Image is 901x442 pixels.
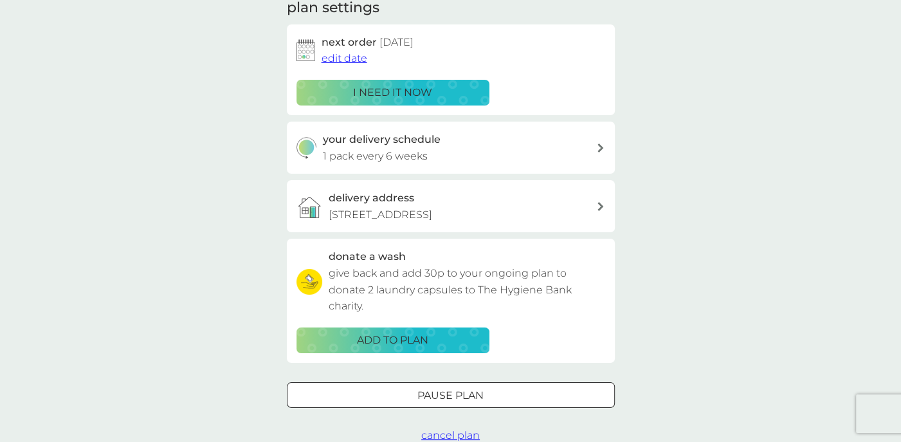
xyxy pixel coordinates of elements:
p: [STREET_ADDRESS] [329,207,432,223]
h3: delivery address [329,190,414,207]
p: ADD TO PLAN [357,332,428,349]
p: i need it now [353,84,432,101]
p: Pause plan [417,387,484,404]
h2: next order [322,34,414,51]
span: [DATE] [379,36,414,48]
h3: donate a wash [329,248,406,265]
span: edit date [322,52,367,64]
p: give back and add 30p to your ongoing plan to donate 2 laundry capsules to The Hygiene Bank charity. [329,265,605,315]
p: 1 pack every 6 weeks [323,148,428,165]
button: i need it now [296,80,489,106]
button: Pause plan [287,382,615,408]
button: ADD TO PLAN [296,327,489,353]
a: delivery address[STREET_ADDRESS] [287,180,615,232]
button: edit date [322,50,367,67]
h3: your delivery schedule [323,131,441,148]
button: your delivery schedule1 pack every 6 weeks [287,122,615,174]
span: cancel plan [421,429,480,441]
